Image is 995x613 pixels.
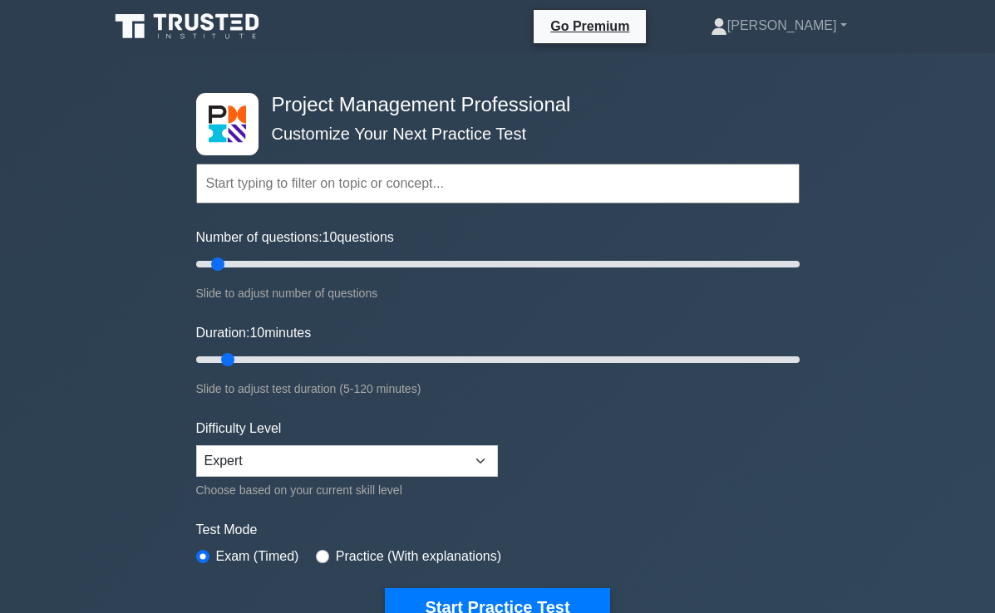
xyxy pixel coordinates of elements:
[196,323,312,343] label: Duration: minutes
[540,16,639,37] a: Go Premium
[265,93,718,117] h4: Project Management Professional
[216,547,299,566] label: Exam (Timed)
[196,419,282,439] label: Difficulty Level
[323,230,337,244] span: 10
[196,379,800,399] div: Slide to adjust test duration (5-120 minutes)
[196,283,800,303] div: Slide to adjust number of questions
[196,164,800,204] input: Start typing to filter on topic or concept...
[336,547,501,566] label: Practice (With explanations)
[196,228,394,248] label: Number of questions: questions
[196,480,498,500] div: Choose based on your current skill level
[671,9,887,42] a: [PERSON_NAME]
[249,326,264,340] span: 10
[196,520,800,540] label: Test Mode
